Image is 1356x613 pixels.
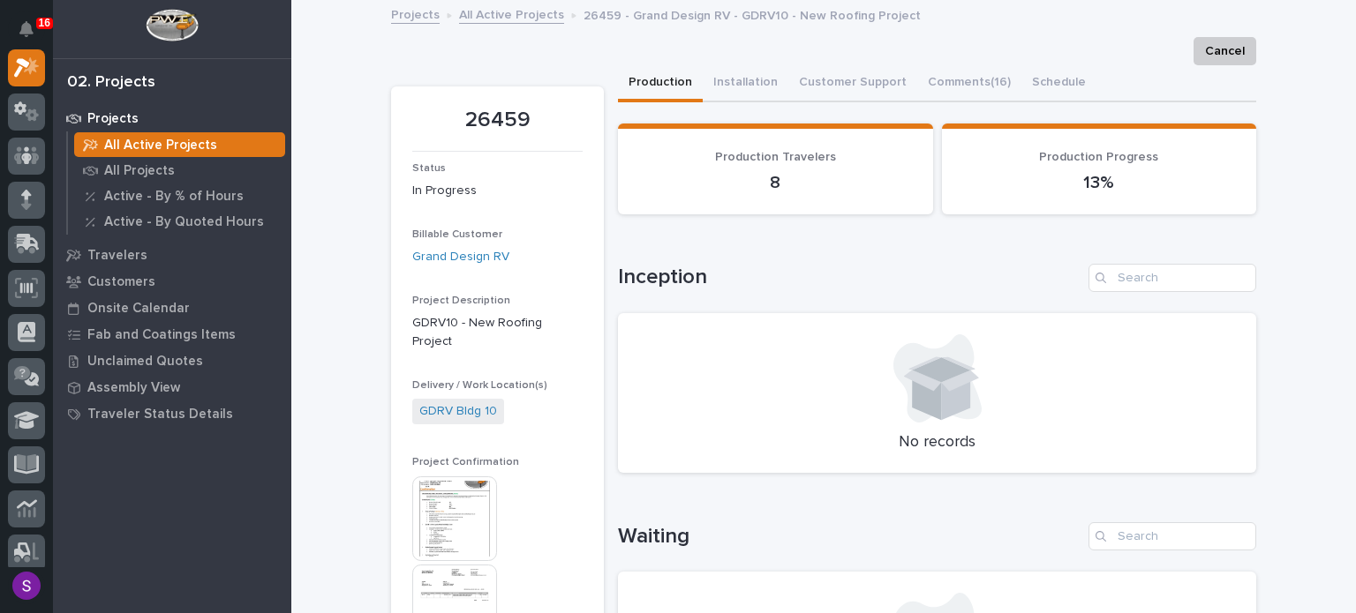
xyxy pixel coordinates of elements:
p: Traveler Status Details [87,407,233,422]
a: Travelers [53,242,291,268]
button: Customer Support [788,65,917,102]
span: Status [412,163,446,174]
p: 13% [963,172,1236,193]
span: Billable Customer [412,229,502,240]
input: Search [1089,264,1256,292]
a: Unclaimed Quotes [53,348,291,374]
p: Active - By % of Hours [104,189,244,205]
div: 02. Projects [67,73,155,93]
img: Workspace Logo [146,9,198,41]
button: Production [618,65,703,102]
a: GDRV Bldg 10 [419,402,497,421]
a: All Active Projects [459,4,564,24]
button: Notifications [8,11,45,48]
button: Comments (16) [917,65,1021,102]
a: Active - By Quoted Hours [68,209,291,234]
div: Notifications16 [22,21,45,49]
span: Cancel [1205,41,1245,62]
p: In Progress [412,182,583,200]
p: Onsite Calendar [87,301,190,317]
h1: Waiting [618,524,1081,549]
p: Projects [87,111,139,127]
p: 8 [639,172,912,193]
p: All Projects [104,163,175,179]
p: GDRV10 - New Roofing Project [412,314,583,351]
button: Installation [703,65,788,102]
span: Production Travelers [715,151,836,163]
a: Grand Design RV [412,248,509,266]
p: All Active Projects [104,138,217,153]
p: 26459 [412,108,583,133]
p: 16 [39,17,50,29]
span: Project Confirmation [412,457,519,467]
p: Fab and Coatings Items [87,327,236,343]
p: Active - By Quoted Hours [104,214,264,230]
input: Search [1089,522,1256,550]
span: Delivery / Work Location(s) [412,380,547,391]
p: Customers [87,274,155,290]
h1: Inception [618,265,1081,290]
p: Assembly View [87,380,180,396]
a: Fab and Coatings Items [53,321,291,348]
a: Active - By % of Hours [68,183,291,208]
a: Projects [53,105,291,131]
a: Assembly View [53,374,291,400]
a: Traveler Status Details [53,400,291,427]
button: Cancel [1194,37,1256,65]
span: Project Description [412,295,510,306]
span: Production Progress [1039,151,1158,163]
p: No records [639,433,1235,452]
p: Travelers [87,248,147,264]
button: users-avatar [8,567,45,604]
button: Schedule [1021,65,1096,102]
a: Projects [391,4,440,24]
p: Unclaimed Quotes [87,354,203,370]
a: Onsite Calendar [53,295,291,321]
a: Customers [53,268,291,295]
a: All Projects [68,158,291,183]
p: 26459 - Grand Design RV - GDRV10 - New Roofing Project [584,4,921,24]
a: All Active Projects [68,132,291,157]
